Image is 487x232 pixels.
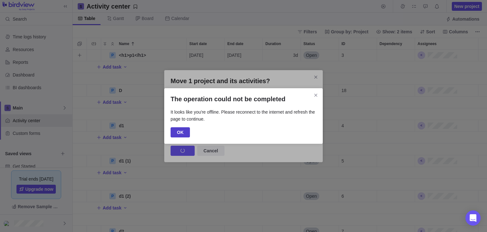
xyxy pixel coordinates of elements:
span: OK [177,129,184,136]
span: Close [311,91,320,100]
div: Open Intercom Messenger [465,210,481,226]
p: It looks like you're offline. Please reconnect to the internet and refresh the page to continue. [171,109,316,126]
div: The operation could not be completed [164,88,323,144]
span: OK [171,127,190,137]
h2: The operation could not be completed [171,95,316,103]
